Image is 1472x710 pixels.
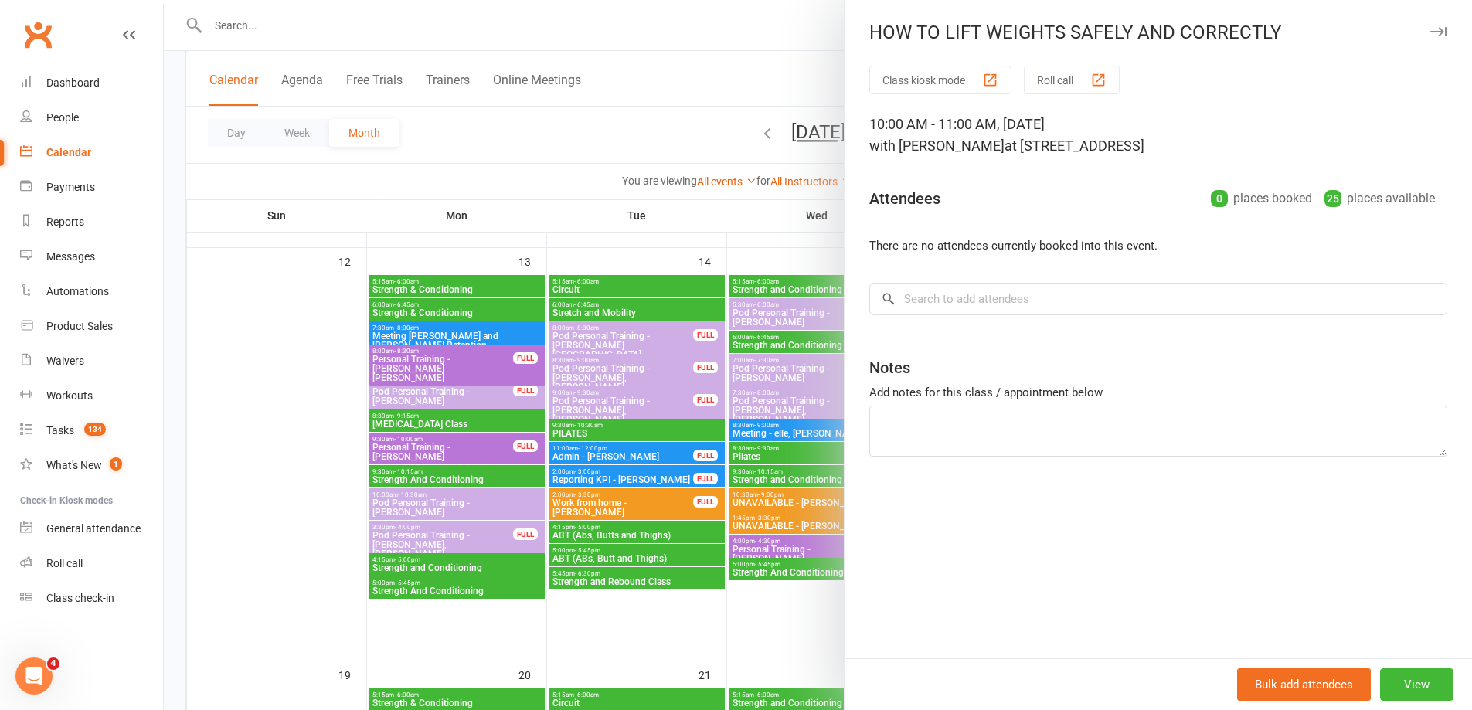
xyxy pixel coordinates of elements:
[20,344,163,379] a: Waivers
[46,320,113,332] div: Product Sales
[869,66,1011,94] button: Class kiosk mode
[46,459,102,471] div: What's New
[20,581,163,616] a: Class kiosk mode
[84,423,106,436] span: 134
[46,557,83,569] div: Roll call
[20,135,163,170] a: Calendar
[20,170,163,205] a: Payments
[869,188,940,209] div: Attendees
[869,383,1447,402] div: Add notes for this class / appointment below
[869,357,910,379] div: Notes
[20,309,163,344] a: Product Sales
[1211,190,1228,207] div: 0
[46,146,91,158] div: Calendar
[1005,138,1144,154] span: at [STREET_ADDRESS]
[46,592,114,604] div: Class check-in
[46,522,141,535] div: General attendance
[869,236,1447,255] li: There are no attendees currently booked into this event.
[869,283,1447,315] input: Search to add attendees
[20,66,163,100] a: Dashboard
[1380,668,1453,701] button: View
[46,111,79,124] div: People
[46,285,109,297] div: Automations
[46,216,84,228] div: Reports
[869,114,1447,157] div: 10:00 AM - 11:00 AM, [DATE]
[869,138,1005,154] span: with [PERSON_NAME]
[1324,188,1435,209] div: places available
[110,457,122,471] span: 1
[46,250,95,263] div: Messages
[46,76,100,89] div: Dashboard
[20,448,163,483] a: What's New1
[20,546,163,581] a: Roll call
[46,355,84,367] div: Waivers
[46,389,93,402] div: Workouts
[47,657,59,670] span: 4
[1237,668,1371,701] button: Bulk add attendees
[20,205,163,239] a: Reports
[1024,66,1120,94] button: Roll call
[19,15,57,54] a: Clubworx
[20,100,163,135] a: People
[20,239,163,274] a: Messages
[46,424,74,437] div: Tasks
[1324,190,1341,207] div: 25
[20,274,163,309] a: Automations
[20,413,163,448] a: Tasks 134
[20,511,163,546] a: General attendance kiosk mode
[1211,188,1312,209] div: places booked
[15,657,53,695] iframe: Intercom live chat
[845,22,1472,43] div: HOW TO LIFT WEIGHTS SAFELY AND CORRECTLY
[20,379,163,413] a: Workouts
[46,181,95,193] div: Payments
